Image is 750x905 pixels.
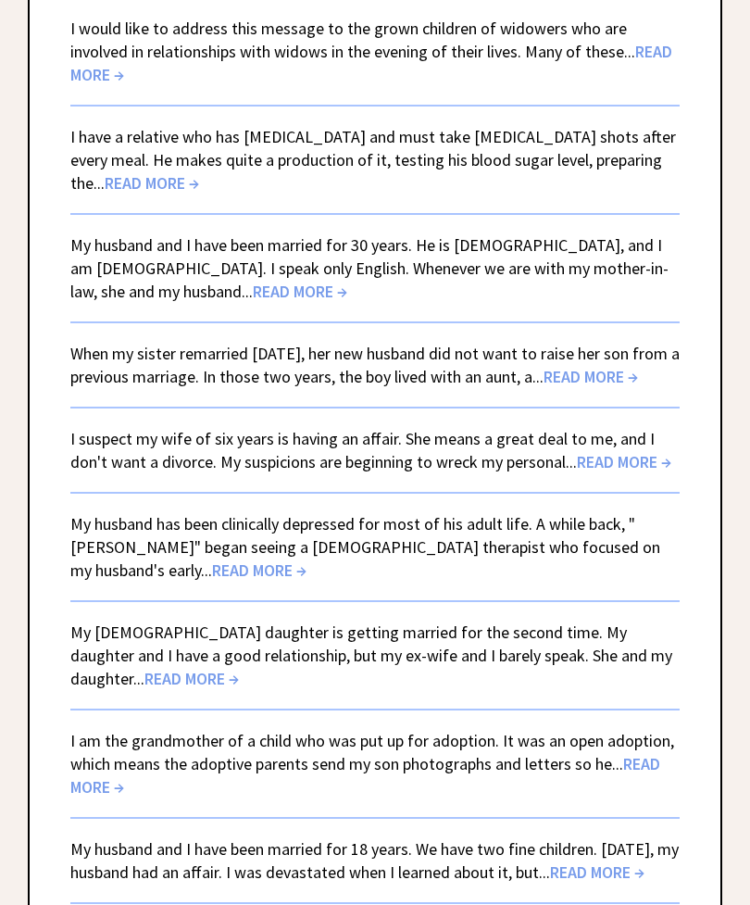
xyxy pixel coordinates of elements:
span: READ MORE → [70,41,672,85]
a: I would like to address this message to the grown children of widowers who are involved in relati... [70,18,672,85]
a: I suspect my wife of six years is having an affair. She means a great deal to me, and I don't wan... [70,428,671,472]
span: READ MORE → [144,668,239,689]
span: READ MORE → [544,366,638,387]
a: My husband and I have been married for 18 years. We have two fine children. [DATE], my husband ha... [70,838,679,883]
span: READ MORE → [70,753,660,798]
span: READ MORE → [105,172,199,194]
a: I have a relative who has [MEDICAL_DATA] and must take [MEDICAL_DATA] shots after every meal. He ... [70,126,676,194]
span: READ MORE → [577,451,671,472]
a: When my sister remarried [DATE], her new husband did not want to raise her son from a previous ma... [70,343,680,387]
span: READ MORE → [253,281,347,302]
a: My husband and I have been married for 30 years. He is [DEMOGRAPHIC_DATA], and I am [DEMOGRAPHIC_... [70,234,669,302]
span: READ MORE → [212,559,306,581]
a: I am the grandmother of a child who was put up for adoption. It was an open adoption, which means... [70,730,674,798]
a: My husband has been clinically depressed for most of his adult life. A while back, "[PERSON_NAME]... [70,513,660,581]
span: READ MORE → [550,861,644,883]
a: My [DEMOGRAPHIC_DATA] daughter is getting married for the second time. My daughter and I have a g... [70,622,672,689]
